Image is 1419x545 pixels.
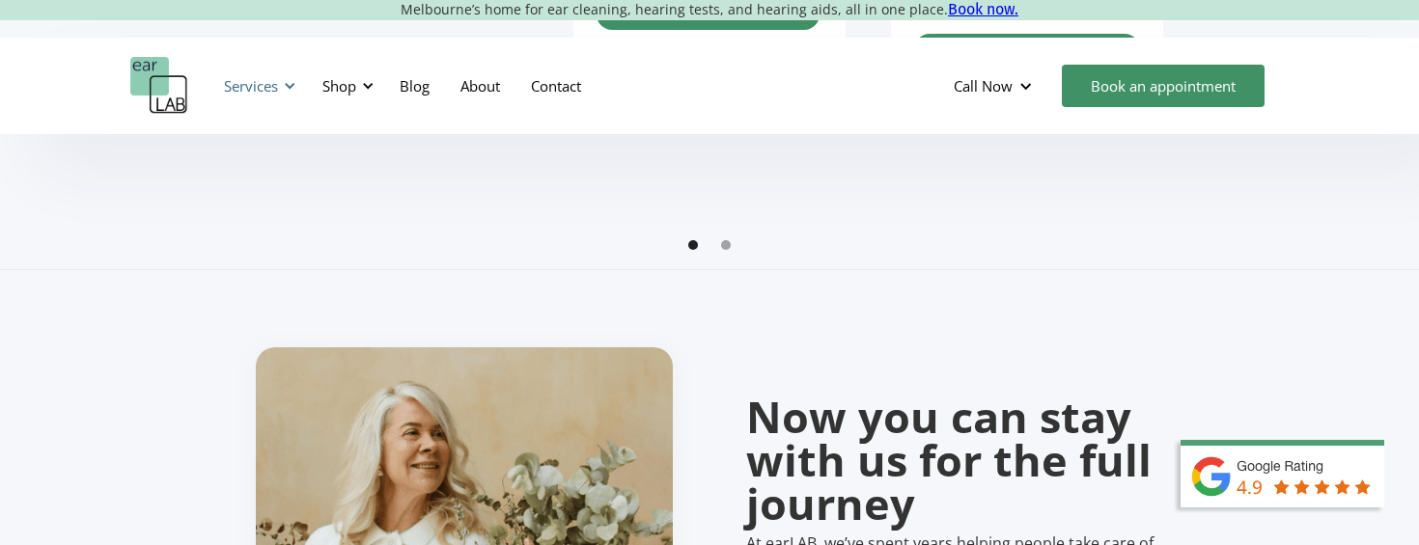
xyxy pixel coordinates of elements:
[914,34,1140,95] a: Book a [MEDICAL_DATA]
[721,240,731,250] div: Show slide 2 of 2
[688,240,698,250] div: Show slide 1 of 2
[938,57,1052,115] div: Call Now
[445,58,515,114] a: About
[224,76,278,95] div: Services
[311,57,379,115] div: Shop
[954,76,1013,95] div: Call Now
[515,58,597,114] a: Contact
[746,387,1152,532] strong: Now you can stay with us for the full journey
[322,76,356,95] div: Shop
[130,57,188,115] a: home
[212,57,301,115] div: Services
[1062,65,1265,107] a: Book an appointment
[384,58,445,114] a: Blog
